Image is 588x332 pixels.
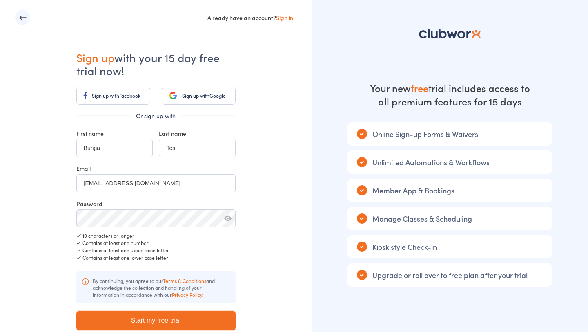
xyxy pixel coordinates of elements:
div: Member App & Bookings [347,179,552,202]
div: Password [76,200,236,208]
div: Contains at least one upper case letter [76,247,236,254]
div: Already have an account? [207,13,293,22]
div: First name [76,129,153,137]
div: Kiosk style Check-in [347,235,552,258]
div: Online Sign-up Forms & Waivers [347,122,552,146]
a: Sign up withGoogle [162,87,236,105]
div: Last name [159,129,235,137]
div: Or sign up with [76,112,236,120]
span: Sign up with [92,92,119,99]
a: Terms & Conditions [163,277,206,284]
div: Upgrade or roll over to free plan after your trial [347,263,552,287]
input: Start my free trial [76,311,236,330]
div: 10 characters or longer [76,232,236,239]
img: logo-81c5d2ba81851df8b7b8b3f485ec5aa862684ab1dc4821eed5b71d8415c3dc76.svg [419,29,481,38]
a: Sign up withFacebook [76,87,150,105]
input: First name [76,139,153,157]
span: Sign up [76,49,114,65]
h1: with your 15 day free trial now! [76,51,236,77]
div: Contains at least one lower case letter [76,254,236,261]
a: Privacy Policy. [172,291,203,298]
div: Contains at least one number [76,239,236,247]
div: By continuing, you agree to our and acknowledge the collection and handling of your information i... [76,271,236,303]
span: Sign up with [182,92,209,99]
div: Manage Classes & Scheduling [347,207,552,230]
div: Unlimited Automations & Workflows [347,150,552,174]
div: Email [76,164,236,173]
div: Your new trial includes access to all premium features for 15 days [368,81,532,108]
input: Your business email [76,174,236,192]
a: Sign in [276,13,293,22]
strong: free [411,81,428,94]
input: Last name [159,139,235,157]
